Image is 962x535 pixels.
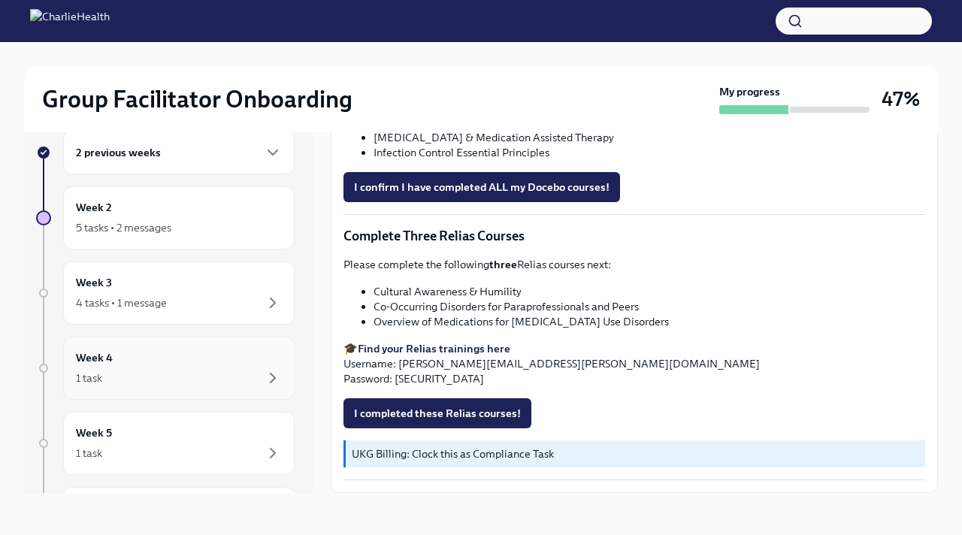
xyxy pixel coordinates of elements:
li: Co-Occurring Disorders for Paraprofessionals and Peers [374,299,925,314]
li: Overview of Medications for [MEDICAL_DATA] Use Disorders [374,314,925,329]
h6: 2 previous weeks [76,144,161,161]
li: Infection Control Essential Principles [374,145,925,160]
div: 1 task [76,446,102,461]
h6: Week 2 [76,199,112,216]
a: Week 41 task [36,337,295,400]
span: I confirm I have completed ALL my Docebo courses! [354,180,610,195]
h6: Week 3 [76,274,112,291]
strong: three [489,258,517,271]
li: [MEDICAL_DATA] & Medication Assisted Therapy [374,130,925,145]
a: Week 25 tasks • 2 messages [36,186,295,249]
span: I completed these Relias courses! [354,406,521,421]
button: I completed these Relias courses! [343,398,531,428]
p: Please complete the following Relias courses next: [343,257,925,272]
h3: 47% [882,86,920,113]
div: 4 tasks • 1 message [76,295,167,310]
li: Cultural Awareness & Humility [374,284,925,299]
p: UKG Billing: Clock this as Compliance Task [352,446,919,461]
a: Week 51 task [36,412,295,475]
h6: Week 5 [76,425,112,441]
div: 2 previous weeks [63,131,295,174]
div: 5 tasks • 2 messages [76,220,171,235]
h6: Week 4 [76,349,113,366]
a: Week 34 tasks • 1 message [36,261,295,325]
div: 1 task [76,370,102,385]
p: 🎓 Username: [PERSON_NAME][EMAIL_ADDRESS][PERSON_NAME][DOMAIN_NAME] Password: [SECURITY_DATA] [343,341,925,386]
p: Complete Three Relias Courses [343,227,925,245]
strong: My progress [719,84,780,99]
h2: Group Facilitator Onboarding [42,84,352,114]
button: I confirm I have completed ALL my Docebo courses! [343,172,620,202]
a: Find your Relias trainings here [358,342,510,355]
img: CharlieHealth [30,9,110,33]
